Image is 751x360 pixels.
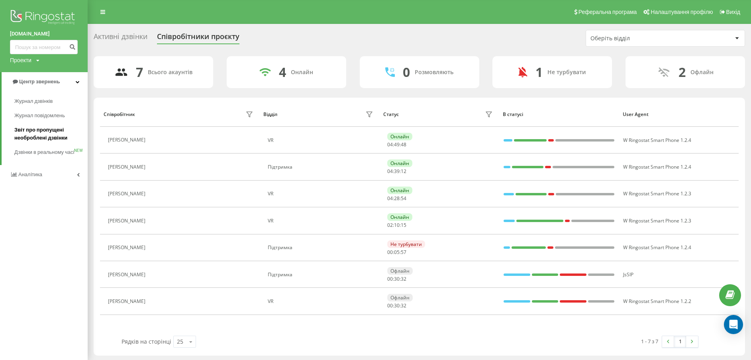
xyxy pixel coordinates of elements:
div: : : [387,250,406,255]
span: 02 [387,222,393,228]
div: Офлайн [387,267,413,275]
span: 00 [387,302,393,309]
span: Журнал дзвінків [14,97,53,105]
span: Звіт про пропущені необроблені дзвінки [14,126,84,142]
a: Дзвінки в реальному часіNEW [14,145,88,159]
span: Рядків на сторінці [122,338,171,345]
span: W Ringostat Smart Phone 1.2.4 [623,244,691,251]
span: 00 [387,275,393,282]
input: Пошук за номером [10,40,78,54]
span: 32 [401,275,406,282]
div: VR [268,299,375,304]
div: Відділ [263,112,277,117]
span: 04 [387,195,393,202]
div: Офлайн [690,69,714,76]
div: User Agent [623,112,735,117]
span: W Ringostat Smart Phone 1.2.4 [623,137,691,144]
div: : : [387,303,406,309]
div: Оберіть відділ [590,35,686,42]
span: Реферальна програма [578,9,637,15]
span: 30 [394,302,400,309]
span: W Ringostat Smart Phone 1.2.3 [623,217,691,224]
div: VR [268,138,375,143]
div: : : [387,222,406,228]
div: Онлайн [387,213,412,221]
span: 30 [394,275,400,282]
div: 4 [279,65,286,80]
div: [PERSON_NAME] [108,164,147,170]
a: Журнал повідомлень [14,108,88,123]
span: Дзвінки в реальному часі [14,148,74,156]
div: Підтримка [268,272,375,277]
span: 12 [401,168,406,175]
div: [PERSON_NAME] [108,137,147,143]
span: Центр звернень [19,79,60,85]
div: Статус [383,112,399,117]
div: : : [387,276,406,282]
span: Аналiтика [18,171,42,177]
div: [PERSON_NAME] [108,191,147,197]
a: [DOMAIN_NAME] [10,30,78,38]
div: Проекти [10,56,31,64]
span: 04 [387,168,393,175]
span: 28 [394,195,400,202]
img: Ringostat logo [10,8,78,28]
div: 2 [678,65,686,80]
div: 0 [403,65,410,80]
div: [PERSON_NAME] [108,272,147,277]
div: Не турбувати [547,69,586,76]
div: Співробітники проєкту [157,32,239,45]
div: Open Intercom Messenger [724,315,743,334]
span: 57 [401,249,406,256]
span: JsSIP [623,271,633,278]
a: Центр звернень [2,72,88,91]
a: Звіт про пропущені необроблені дзвінки [14,123,88,145]
div: Активні дзвінки [94,32,147,45]
span: W Ringostat Smart Phone 1.2.4 [623,163,691,170]
div: [PERSON_NAME] [108,245,147,250]
div: [PERSON_NAME] [108,218,147,224]
span: 05 [394,249,400,256]
span: 00 [387,249,393,256]
div: VR [268,191,375,197]
span: 04 [387,141,393,148]
span: 39 [394,168,400,175]
div: Онлайн [387,133,412,140]
a: 1 [674,336,686,347]
span: Вихід [726,9,740,15]
div: Онлайн [387,187,412,194]
a: Журнал дзвінків [14,94,88,108]
div: 1 - 7 з 7 [641,337,658,345]
span: 54 [401,195,406,202]
div: : : [387,142,406,148]
div: VR [268,218,375,224]
div: В статусі [503,112,615,117]
div: Співробітник [104,112,135,117]
span: 49 [394,141,400,148]
div: 25 [177,338,183,346]
div: Онлайн [387,159,412,167]
span: Налаштування профілю [651,9,713,15]
div: Розмовляють [415,69,453,76]
div: Офлайн [387,294,413,301]
div: Не турбувати [387,240,425,248]
span: 32 [401,302,406,309]
div: Підтримка [268,245,375,250]
span: W Ringostat Smart Phone 1.2.2 [623,298,691,305]
div: 7 [136,65,143,80]
div: Всього акаунтів [148,69,192,76]
span: 48 [401,141,406,148]
span: 10 [394,222,400,228]
div: : : [387,196,406,201]
span: Журнал повідомлень [14,112,65,120]
div: Підтримка [268,164,375,170]
div: 1 [535,65,543,80]
div: Онлайн [291,69,313,76]
div: : : [387,169,406,174]
div: [PERSON_NAME] [108,299,147,304]
span: W Ringostat Smart Phone 1.2.3 [623,190,691,197]
span: 15 [401,222,406,228]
